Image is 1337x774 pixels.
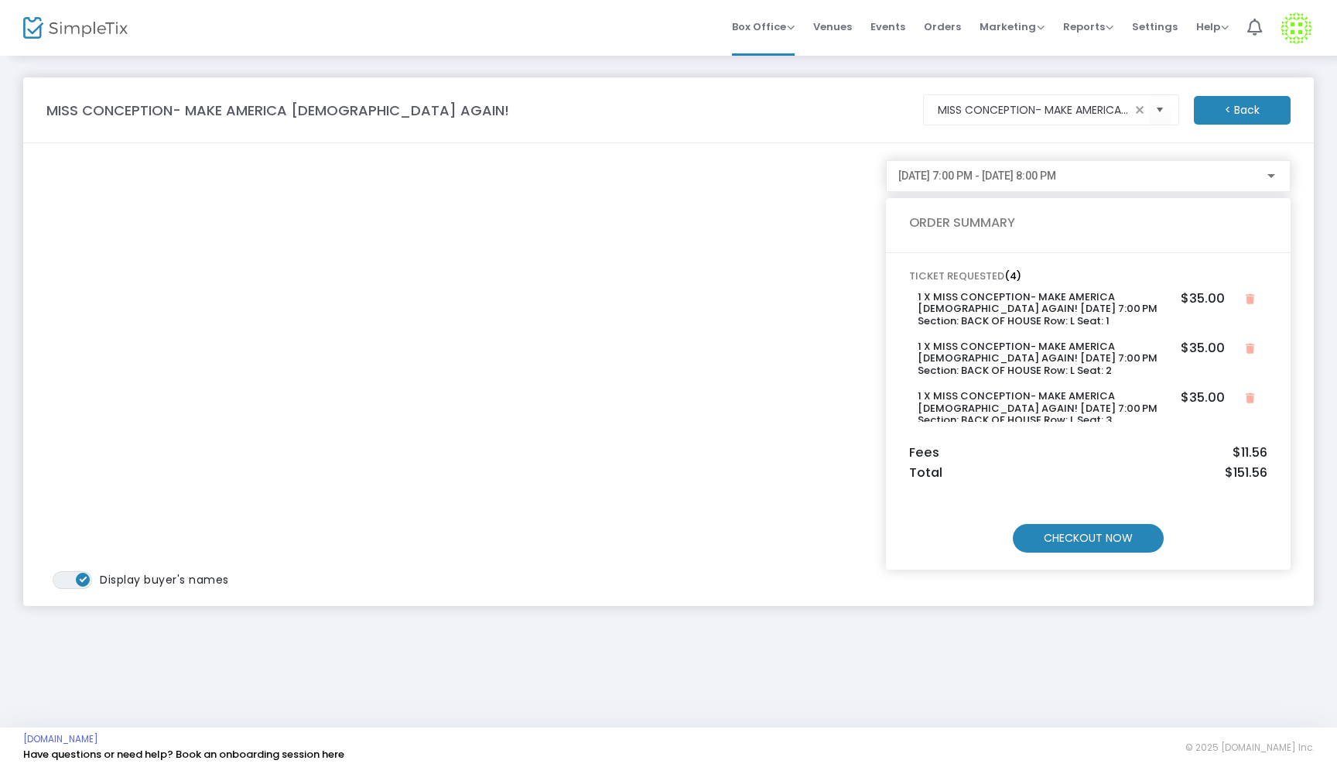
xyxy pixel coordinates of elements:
[1241,291,1259,308] button: Close
[938,102,1130,118] input: Select an event
[918,390,1164,426] h6: 1 X MISS CONCEPTION- MAKE AMERICA [DEMOGRAPHIC_DATA] AGAIN! [DATE] 7:00 PM Section: BACK OF HOUSE...
[909,445,1267,461] h5: Fees
[1225,465,1267,481] span: $151.56
[924,7,961,46] span: Orders
[909,465,1267,481] h5: Total
[23,747,344,762] a: Have questions or need help? Book an onboarding session here
[918,291,1164,327] h6: 1 X MISS CONCEPTION- MAKE AMERICA [DEMOGRAPHIC_DATA] AGAIN! [DATE] 7:00 PM Section: BACK OF HOUSE...
[80,575,87,583] span: ON
[1194,96,1291,125] m-button: < Back
[1181,291,1225,307] h5: $35.00
[100,572,229,587] span: Display buyer's names
[909,270,1267,283] h6: TICKET REQUESTED
[909,215,1267,231] h5: ORDER SUMMARY
[46,160,870,571] iframe: seating chart
[1004,269,1021,283] span: (4)
[813,7,852,46] span: Venues
[898,170,1056,182] span: [DATE] 7:00 PM - [DATE] 8:00 PM
[1132,7,1178,46] span: Settings
[1241,390,1259,407] button: Close
[1233,445,1267,461] span: $11.56
[1130,101,1149,119] span: clear
[1185,741,1314,754] span: © 2025 [DOMAIN_NAME] Inc.
[46,100,509,121] m-panel-title: MISS CONCEPTION- MAKE AMERICA [DEMOGRAPHIC_DATA] AGAIN!
[918,341,1164,377] h6: 1 X MISS CONCEPTION- MAKE AMERICA [DEMOGRAPHIC_DATA] AGAIN! [DATE] 7:00 PM Section: BACK OF HOUSE...
[732,19,795,34] span: Box Office
[1181,341,1225,356] h5: $35.00
[1181,390,1225,406] h5: $35.00
[23,733,98,745] a: [DOMAIN_NAME]
[1149,94,1171,126] button: Select
[1241,341,1259,358] button: Close
[1063,19,1113,34] span: Reports
[980,19,1045,34] span: Marketing
[870,7,905,46] span: Events
[1013,524,1164,553] m-button: CHECKOUT NOW
[1196,19,1229,34] span: Help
